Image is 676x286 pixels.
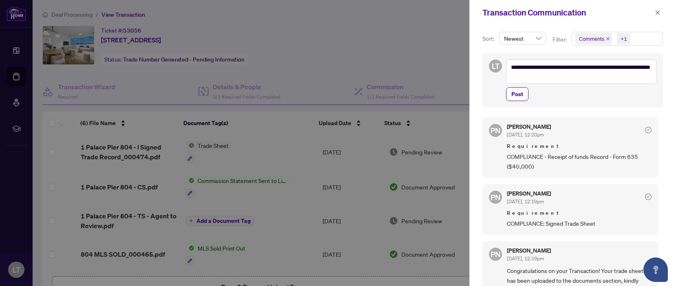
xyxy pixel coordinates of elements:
span: PN [491,125,500,136]
span: [DATE], 12:19pm [507,198,544,205]
span: check-circle [645,194,652,200]
span: Comments [575,33,612,44]
span: check-circle [645,127,652,133]
h5: [PERSON_NAME] [507,191,551,196]
div: +1 [621,35,627,43]
span: close [606,37,610,41]
span: LT [492,60,500,72]
span: close [655,10,661,15]
span: COMPLIANCE - Receipt of funds Record - Form 635 ($40,000) [507,152,652,171]
span: PN [491,249,500,260]
h5: [PERSON_NAME] [507,248,551,253]
h5: [PERSON_NAME] [507,124,551,130]
span: Comments [579,35,604,43]
span: Requirement [507,209,652,217]
div: Transaction Communication [482,7,652,19]
p: Sort: [482,34,496,43]
button: Open asap [643,257,668,282]
span: [DATE], 12:20pm [507,132,544,138]
span: Post [511,88,523,101]
span: [DATE], 12:19pm [507,255,544,262]
span: COMPLIANCE: Signed Trade Sheet [507,219,652,228]
button: Post [506,87,528,101]
span: PN [491,191,500,203]
p: Filter: [553,35,568,44]
span: Requirement [507,142,652,150]
span: Newest [504,32,541,44]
